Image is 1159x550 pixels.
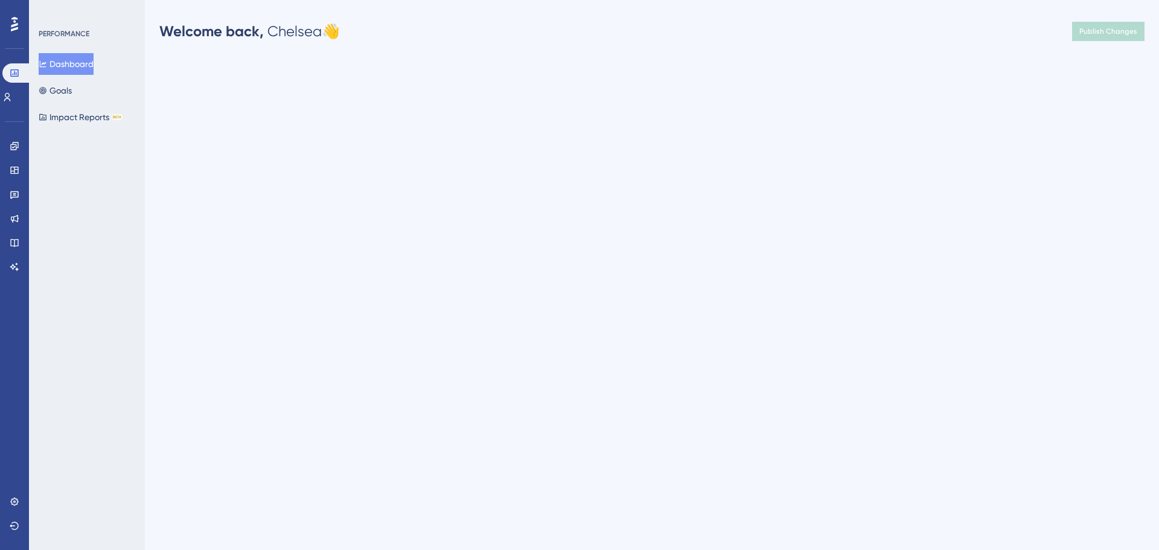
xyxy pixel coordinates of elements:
[159,22,340,41] div: Chelsea 👋
[39,29,89,39] div: PERFORMANCE
[1079,27,1137,36] span: Publish Changes
[39,106,123,128] button: Impact ReportsBETA
[159,22,264,40] span: Welcome back,
[112,114,123,120] div: BETA
[39,53,94,75] button: Dashboard
[1072,22,1145,41] button: Publish Changes
[39,80,72,101] button: Goals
